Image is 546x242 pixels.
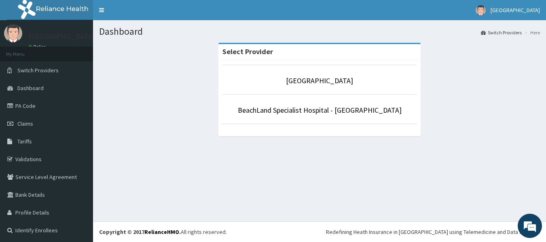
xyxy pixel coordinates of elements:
img: User Image [4,24,22,42]
li: Here [523,29,540,36]
strong: Select Provider [222,47,273,56]
a: Switch Providers [481,29,522,36]
a: Online [28,44,48,50]
strong: Copyright © 2017 . [99,228,181,236]
span: Tariffs [17,138,32,145]
span: Switch Providers [17,67,59,74]
span: Claims [17,120,33,127]
div: Redefining Heath Insurance in [GEOGRAPHIC_DATA] using Telemedicine and Data Science! [326,228,540,236]
a: [GEOGRAPHIC_DATA] [286,76,353,85]
p: [GEOGRAPHIC_DATA] [28,33,95,40]
footer: All rights reserved. [93,221,546,242]
a: RelianceHMO [144,228,179,236]
span: [GEOGRAPHIC_DATA] [491,6,540,14]
span: Dashboard [17,84,44,92]
a: BeachLand Specialist Hospital - [GEOGRAPHIC_DATA] [238,105,402,115]
img: User Image [476,5,486,15]
h1: Dashboard [99,26,540,37]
